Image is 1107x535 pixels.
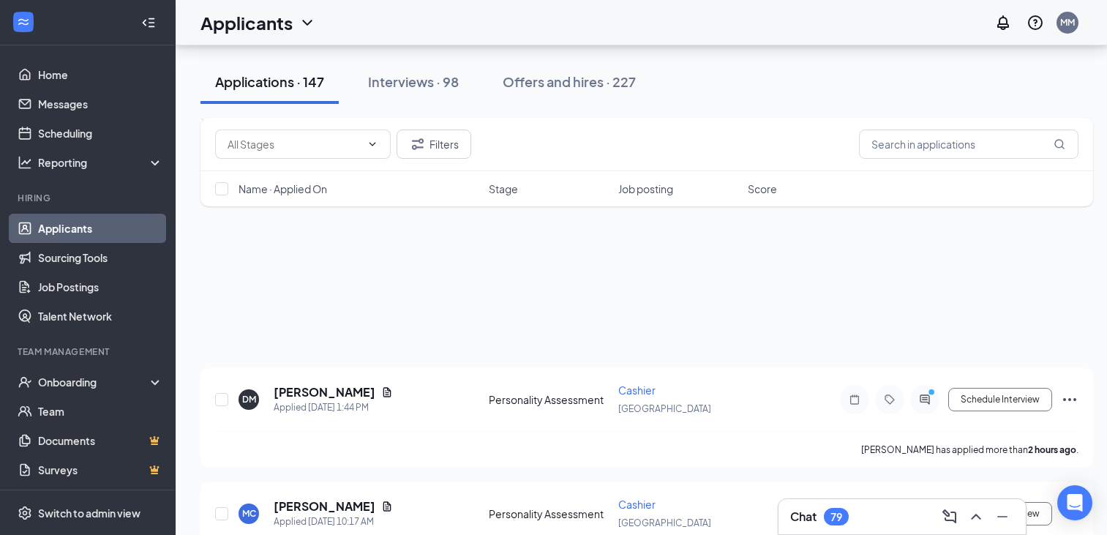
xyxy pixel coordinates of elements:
svg: UserCheck [18,375,32,389]
button: Filter Filters [397,130,471,159]
button: Minimize [991,505,1014,528]
div: Hiring [18,192,160,204]
button: Schedule Interview [948,388,1052,411]
h5: [PERSON_NAME] [274,384,375,400]
svg: MagnifyingGlass [1054,138,1065,150]
svg: Ellipses [1061,391,1078,408]
div: Interviews · 98 [368,72,459,91]
div: Personality Assessment [489,506,609,521]
div: Onboarding [38,375,151,389]
svg: PrimaryDot [925,388,942,400]
svg: Filter [409,135,427,153]
div: Applied [DATE] 1:44 PM [274,400,393,415]
span: Cashier [618,384,656,397]
a: SurveysCrown [38,455,163,485]
span: Job posting [618,182,673,196]
span: Cashier [618,498,656,511]
div: Team Management [18,345,160,358]
button: ChevronUp [964,505,988,528]
input: Search in applications [859,130,1078,159]
svg: Note [846,394,863,405]
svg: Document [381,501,393,512]
svg: ActiveChat [916,394,934,405]
span: Score [748,182,777,196]
span: Stage [489,182,518,196]
svg: Collapse [141,15,156,30]
a: Applicants [38,214,163,243]
a: Messages [38,89,163,119]
div: Reporting [38,155,164,170]
span: [GEOGRAPHIC_DATA] [618,403,711,414]
span: Name · Applied On [239,182,327,196]
svg: WorkstreamLogo [16,15,31,29]
div: Applied [DATE] 10:17 AM [274,515,393,529]
div: MM [1060,16,1075,29]
div: MC [242,507,256,520]
h5: [PERSON_NAME] [274,498,375,515]
a: Job Postings [38,272,163,302]
svg: ChevronUp [967,508,985,525]
b: 2 hours ago [1028,444,1076,455]
a: Home [38,60,163,89]
a: Sourcing Tools [38,243,163,272]
div: Personality Assessment [489,392,609,407]
svg: ChevronDown [299,14,316,31]
svg: Document [381,386,393,398]
div: Offers and hires · 227 [503,72,636,91]
input: All Stages [228,136,361,152]
span: [GEOGRAPHIC_DATA] [618,517,711,528]
svg: Tag [881,394,898,405]
a: Talent Network [38,302,163,331]
svg: ChevronDown [367,138,378,150]
div: DM [242,393,256,405]
svg: Minimize [994,508,1011,525]
a: Team [38,397,163,426]
div: Open Intercom Messenger [1057,485,1092,520]
button: ComposeMessage [938,505,961,528]
h3: Chat [790,509,817,525]
div: Applications · 147 [215,72,324,91]
svg: Notifications [994,14,1012,31]
svg: ComposeMessage [941,508,958,525]
p: [PERSON_NAME] has applied more than . [861,444,1078,456]
a: DocumentsCrown [38,426,163,455]
div: Switch to admin view [38,506,140,520]
svg: QuestionInfo [1027,14,1044,31]
div: 79 [830,511,842,523]
svg: Settings [18,506,32,520]
svg: Analysis [18,155,32,170]
a: Scheduling [38,119,163,148]
h1: Applicants [200,10,293,35]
